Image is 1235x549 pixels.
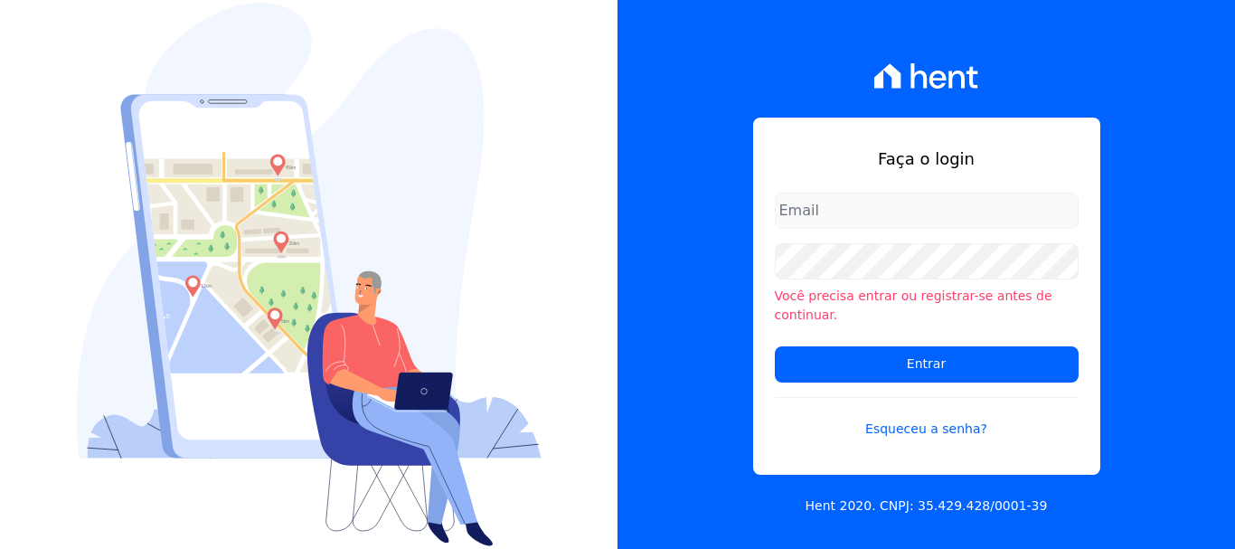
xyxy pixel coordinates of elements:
[775,287,1079,325] li: Você precisa entrar ou registrar-se antes de continuar.
[775,346,1079,383] input: Entrar
[775,147,1079,171] h1: Faça o login
[775,397,1079,439] a: Esqueceu a senha?
[775,193,1079,229] input: Email
[77,3,542,546] img: Login
[806,497,1048,516] p: Hent 2020. CNPJ: 35.429.428/0001-39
